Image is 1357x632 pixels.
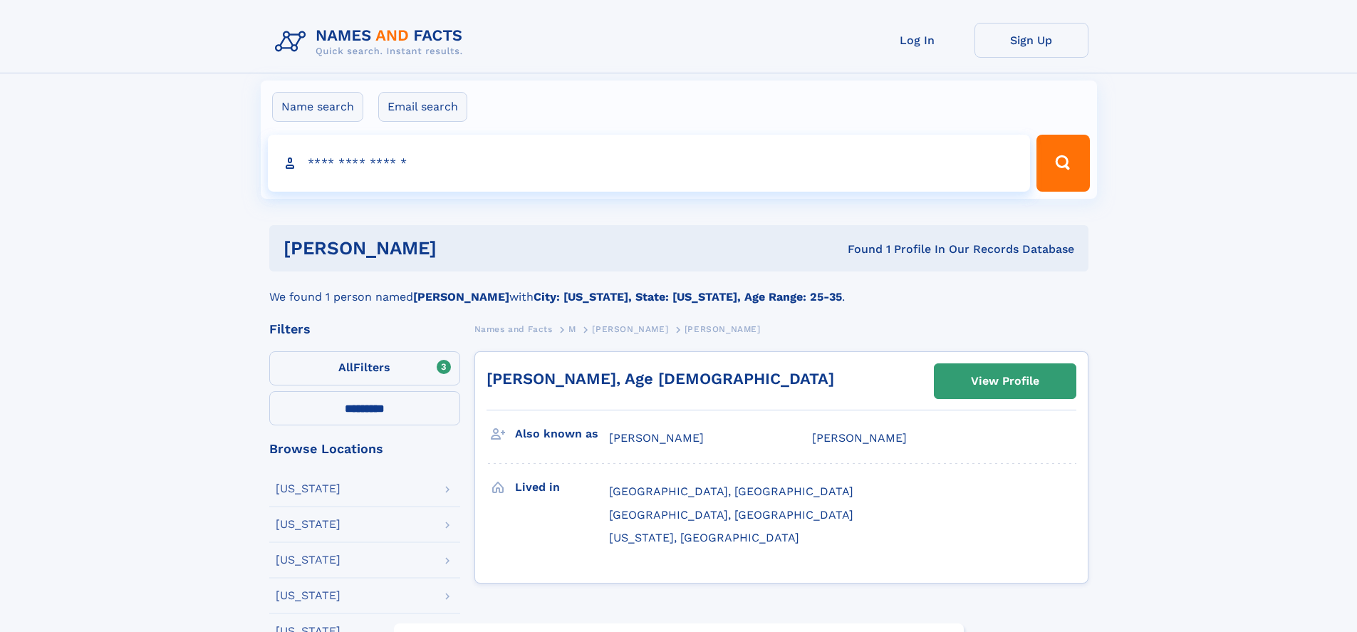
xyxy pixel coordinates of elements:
[515,475,609,499] h3: Lived in
[378,92,467,122] label: Email search
[935,364,1076,398] a: View Profile
[592,324,668,334] span: [PERSON_NAME]
[268,135,1031,192] input: search input
[269,442,460,455] div: Browse Locations
[609,508,853,522] span: [GEOGRAPHIC_DATA], [GEOGRAPHIC_DATA]
[642,242,1074,257] div: Found 1 Profile In Our Records Database
[276,483,340,494] div: [US_STATE]
[269,323,460,336] div: Filters
[568,320,576,338] a: M
[861,23,974,58] a: Log In
[609,431,704,445] span: [PERSON_NAME]
[269,271,1088,306] div: We found 1 person named with .
[338,361,353,374] span: All
[568,324,576,334] span: M
[971,365,1039,398] div: View Profile
[609,531,799,544] span: [US_STATE], [GEOGRAPHIC_DATA]
[609,485,853,498] span: [GEOGRAPHIC_DATA], [GEOGRAPHIC_DATA]
[272,92,363,122] label: Name search
[974,23,1088,58] a: Sign Up
[685,324,761,334] span: [PERSON_NAME]
[487,370,834,388] a: [PERSON_NAME], Age [DEMOGRAPHIC_DATA]
[534,290,842,304] b: City: [US_STATE], State: [US_STATE], Age Range: 25-35
[592,320,668,338] a: [PERSON_NAME]
[276,519,340,530] div: [US_STATE]
[269,23,474,61] img: Logo Names and Facts
[276,590,340,601] div: [US_STATE]
[812,431,907,445] span: [PERSON_NAME]
[284,239,643,257] h1: [PERSON_NAME]
[276,554,340,566] div: [US_STATE]
[269,351,460,385] label: Filters
[515,422,609,446] h3: Also known as
[1036,135,1089,192] button: Search Button
[413,290,509,304] b: [PERSON_NAME]
[474,320,553,338] a: Names and Facts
